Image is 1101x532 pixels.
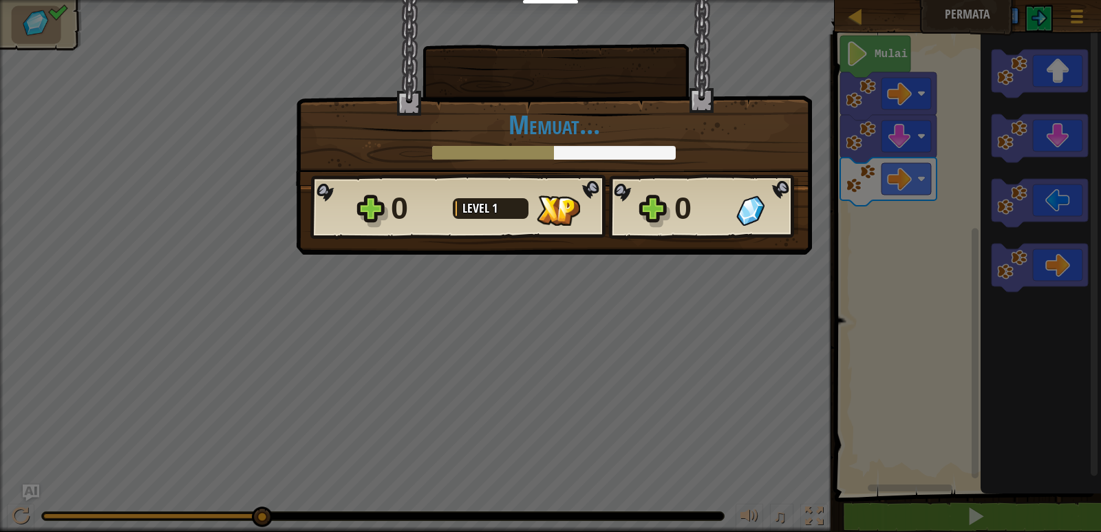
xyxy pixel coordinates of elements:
[310,110,798,139] h1: Memuat...
[391,187,445,231] div: 0
[736,195,765,226] img: Permata Didapat
[462,200,492,217] span: Level
[674,187,728,231] div: 0
[537,195,580,226] img: XP Didapat
[492,200,498,217] span: 1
